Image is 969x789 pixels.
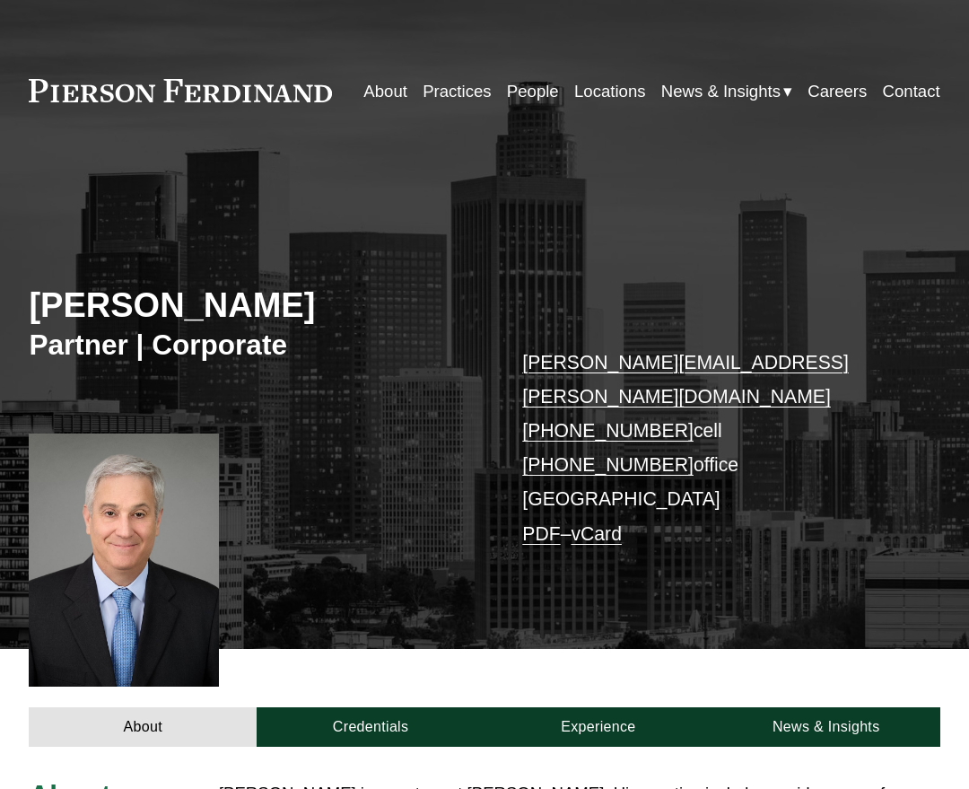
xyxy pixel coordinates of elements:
[522,523,560,544] a: PDF
[484,707,712,747] a: Experience
[29,328,484,363] h3: Partner | Corporate
[29,707,257,747] a: About
[661,76,781,106] span: News & Insights
[522,454,694,475] a: [PHONE_NUMBER]
[661,75,792,108] a: folder dropdown
[423,75,491,108] a: Practices
[363,75,407,108] a: About
[522,420,694,441] a: [PHONE_NUMBER]
[883,75,940,108] a: Contact
[712,707,940,747] a: News & Insights
[522,346,902,551] p: cell office [GEOGRAPHIC_DATA] –
[507,75,559,108] a: People
[29,285,484,326] h2: [PERSON_NAME]
[807,75,867,108] a: Careers
[257,707,484,747] a: Credentials
[571,523,621,544] a: vCard
[574,75,646,108] a: Locations
[522,352,849,407] a: [PERSON_NAME][EMAIL_ADDRESS][PERSON_NAME][DOMAIN_NAME]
